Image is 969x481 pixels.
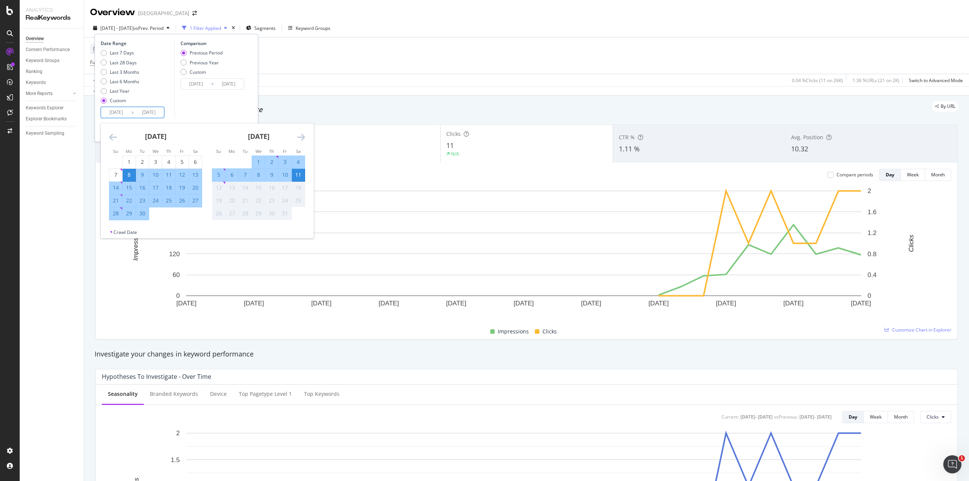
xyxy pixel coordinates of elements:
[136,181,149,194] td: Selected. Tuesday, September 16, 2025
[110,97,126,104] div: Custom
[149,168,162,181] td: Selected. Wednesday, September 10, 2025
[176,300,197,307] text: [DATE]
[136,210,149,217] div: 30
[123,181,136,194] td: Selected. Monday, September 15, 2025
[176,156,189,168] td: Choose Friday, September 5, 2025 as your check-in date. It’s available.
[101,50,139,56] div: Last 7 Days
[920,411,951,423] button: Clicks
[265,197,278,204] div: 23
[136,184,149,191] div: 16
[265,156,279,168] td: Selected. Thursday, October 2, 2025
[176,292,180,299] text: 0
[149,194,162,207] td: Selected. Wednesday, September 24, 2025
[26,104,78,112] a: Keywords Explorer
[176,184,189,191] div: 19
[230,24,237,32] div: times
[90,22,173,34] button: [DATE] - [DATE]vsPrev. Period
[26,68,42,76] div: Ranking
[140,148,145,154] small: Tu
[162,197,175,204] div: 25
[181,79,211,89] input: Start Date
[26,46,70,54] div: Content Performance
[26,14,78,22] div: RealKeywords
[229,148,235,154] small: Mo
[216,148,221,154] small: Su
[189,197,202,204] div: 27
[265,158,278,166] div: 2
[153,148,159,154] small: We
[101,123,313,229] div: Calendar
[239,168,252,181] td: Selected. Tuesday, October 7, 2025
[279,184,291,191] div: 17
[136,156,149,168] td: Choose Tuesday, September 2, 2025 as your check-in date. It’s available.
[123,197,136,204] div: 22
[114,229,137,235] div: Crawl Date
[110,69,139,75] div: Last 3 Months
[837,171,873,178] div: Compare periods
[162,181,176,194] td: Selected. Thursday, September 18, 2025
[189,171,202,179] div: 13
[226,171,238,179] div: 6
[176,158,189,166] div: 5
[123,168,136,181] td: Selected as start date. Monday, September 8, 2025
[136,168,149,181] td: Selected. Tuesday, September 9, 2025
[252,168,265,181] td: Selected. Wednesday, October 8, 2025
[864,411,888,423] button: Week
[26,104,64,112] div: Keywords Explorer
[26,115,78,123] a: Explorer Bookmarks
[126,148,132,154] small: Mo
[292,194,305,207] td: Not available. Saturday, October 25, 2025
[189,168,202,181] td: Selected. Saturday, September 13, 2025
[102,187,946,318] svg: A chart.
[162,184,175,191] div: 18
[176,168,189,181] td: Selected. Friday, September 12, 2025
[162,171,175,179] div: 11
[212,197,225,204] div: 19
[166,148,171,154] small: Th
[514,300,534,307] text: [DATE]
[109,168,123,181] td: Choose Sunday, September 7, 2025 as your check-in date. It’s available.
[26,6,78,14] div: Analytics
[446,130,461,137] span: Clicks
[226,210,238,217] div: 27
[192,11,197,16] div: arrow-right-arrow-left
[189,194,202,207] td: Selected. Saturday, September 27, 2025
[138,9,189,17] div: [GEOGRAPHIC_DATA]
[279,194,292,207] td: Not available. Friday, October 24, 2025
[581,300,601,307] text: [DATE]
[254,25,276,31] span: Segments
[101,69,139,75] div: Last 3 Months
[279,158,291,166] div: 3
[239,194,252,207] td: Not available. Tuesday, October 21, 2025
[149,158,162,166] div: 3
[109,184,122,191] div: 14
[868,292,871,299] text: 0
[173,271,180,279] text: 60
[243,22,279,34] button: Segments
[134,25,164,31] span: vs Prev. Period
[113,148,118,154] small: Su
[189,158,202,166] div: 6
[226,197,238,204] div: 20
[190,25,221,31] div: 1 Filter Applied
[145,132,167,141] strong: [DATE]
[879,169,901,181] button: Day
[265,168,279,181] td: Selected. Thursday, October 9, 2025
[446,300,467,307] text: [DATE]
[26,79,78,87] a: Keywords
[136,197,149,204] div: 23
[849,414,857,420] div: Day
[239,390,292,398] div: Top pagetype Level 1
[868,251,877,258] text: 0.8
[542,327,557,336] span: Clicks
[102,373,211,380] div: Hypotheses to Investigate - Over Time
[252,181,265,194] td: Not available. Wednesday, October 15, 2025
[189,156,202,168] td: Choose Saturday, September 6, 2025 as your check-in date. It’s available.
[239,184,252,191] div: 14
[26,35,78,43] a: Overview
[149,197,162,204] div: 24
[265,194,279,207] td: Not available. Thursday, October 23, 2025
[721,414,739,420] div: Current:
[110,88,129,94] div: Last Year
